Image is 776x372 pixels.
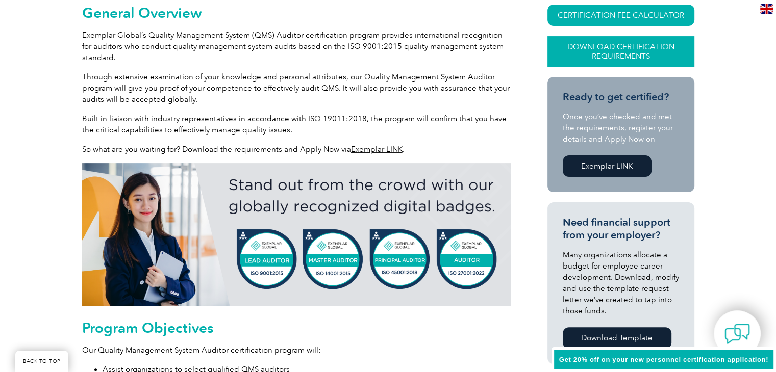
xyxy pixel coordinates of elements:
span: Get 20% off on your new personnel certification application! [559,356,768,363]
h3: Ready to get certified? [563,91,679,103]
a: BACK TO TOP [15,351,68,372]
img: contact-chat.png [724,321,750,347]
a: Download Template [563,327,671,349]
a: Exemplar LINK [351,145,403,154]
p: Our Quality Management System Auditor certification program will: [82,344,511,356]
a: CERTIFICATION FEE CALCULATOR [547,5,694,26]
img: badges [82,163,511,306]
p: Through extensive examination of your knowledge and personal attributes, our Quality Management S... [82,71,511,105]
p: Many organizations allocate a budget for employee career development. Download, modify and use th... [563,249,679,316]
img: en [760,4,773,14]
p: Exemplar Global’s Quality Management System (QMS) Auditor certification program provides internat... [82,30,511,63]
h3: Need financial support from your employer? [563,216,679,242]
p: Once you’ve checked and met the requirements, register your details and Apply Now on [563,111,679,145]
h2: General Overview [82,5,511,21]
p: Built in liaison with industry representatives in accordance with ISO 19011:2018, the program wil... [82,113,511,136]
h2: Program Objectives [82,320,511,336]
a: Exemplar LINK [563,155,652,177]
a: Download Certification Requirements [547,36,694,67]
p: So what are you waiting for? Download the requirements and Apply Now via . [82,144,511,155]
